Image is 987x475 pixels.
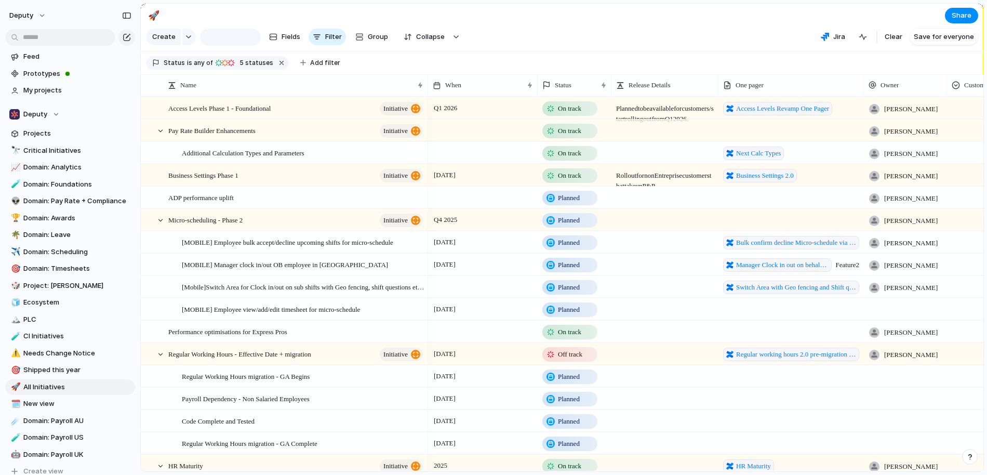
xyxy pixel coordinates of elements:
button: 🏔️ [9,314,20,325]
div: 🧊 [11,297,18,309]
button: 🧪 [9,331,20,341]
span: [DATE] [431,169,458,181]
div: 🚀 [11,381,18,393]
div: 🎯Shipped this year [5,362,135,378]
div: 🚀 [148,8,159,22]
div: 🎯Domain: Timesheets [5,261,135,276]
span: Owner [881,80,899,90]
button: 🎲 [9,281,20,291]
button: Collapse [397,29,450,45]
span: Clear [885,32,902,42]
button: ✈️ [9,247,20,257]
span: [Mobile]Switch Area for Clock in/out on sub shifts with Geo fencing, shift questions etc from sub... [182,281,424,293]
button: 5 statuses [214,57,275,69]
span: Domain: Scheduling [23,247,131,257]
span: Manager Clock in out on behalf of Employee for Micro-Schedule [736,260,829,270]
span: initiative [383,347,408,362]
span: On track [558,126,581,136]
div: 🧪 [11,432,18,444]
span: Regular Working Hours migration - GA Complete [182,437,317,449]
span: Roll out for non Entreprise customers that take up P&P [612,165,718,191]
span: Planned [558,372,580,382]
span: New view [23,399,131,409]
span: Create [152,32,176,42]
span: Domain: Foundations [23,179,131,190]
span: Business Settings 2.0 [736,170,794,181]
a: 📈Domain: Analytics [5,160,135,175]
span: Planned [558,439,580,449]
span: Release Details [629,80,671,90]
span: Business Settings Phase 1 [168,169,238,181]
a: Manager Clock in out on behalf of Employee for Micro-Schedule [723,258,832,272]
span: Q4 2025 [431,214,460,226]
span: Jira [833,32,845,42]
span: Collapse [416,32,445,42]
span: Planned [558,305,580,315]
span: My projects [23,85,131,96]
span: [DATE] [431,348,458,360]
span: [DATE] [431,437,458,450]
div: 🎲 [11,280,18,292]
span: On track [558,103,581,114]
span: Regular working hours 2.0 pre-migration improvements [736,349,856,360]
button: initiative [380,214,423,227]
span: Add filter [310,58,340,68]
div: ✈️Domain: Scheduling [5,244,135,260]
span: initiative [383,213,408,228]
button: 🗓️ [9,399,20,409]
div: ☄️ [11,415,18,427]
div: 👽 [11,195,18,207]
span: Save for everyone [914,32,974,42]
span: Access Levels Phase 1 - Foundational [168,102,271,114]
a: 🧊Ecosystem [5,295,135,310]
span: Code Complete and Tested [182,415,255,427]
a: 🎲Project: [PERSON_NAME] [5,278,135,294]
div: 🌴 [11,229,18,241]
a: My projects [5,83,135,98]
span: Domain: Payroll AU [23,416,131,426]
span: Payroll Dependency - Non Salaried Employees [182,392,310,404]
span: Needs Change Notice [23,348,131,359]
div: 🏔️ [11,313,18,325]
button: 🧊 [9,297,20,308]
span: [PERSON_NAME] [884,171,938,181]
button: initiative [380,102,423,115]
button: Group [350,29,393,45]
div: 📈 [11,162,18,174]
span: [DATE] [431,258,458,271]
a: 🚀All Initiatives [5,379,135,395]
span: [PERSON_NAME] [884,350,938,360]
span: [DATE] [431,415,458,427]
span: ADP performance uplift [168,191,234,203]
span: Planned [558,416,580,427]
div: 🏆Domain: Awards [5,210,135,226]
a: HR Maturity [723,459,774,473]
span: Feed [23,51,131,62]
span: One pager [736,80,764,90]
span: [PERSON_NAME] [884,193,938,204]
button: 🚀 [145,7,162,24]
button: 🤖 [9,450,20,460]
a: 🔭Critical Initiatives [5,143,135,159]
button: 🎯 [9,263,20,274]
a: 🌴Domain: Leave [5,227,135,243]
button: initiative [380,348,423,361]
span: Status [164,58,185,68]
a: Regular working hours 2.0 pre-migration improvements [723,348,859,361]
span: PLC [23,314,131,325]
button: initiative [380,169,423,182]
span: Feature 2 [719,254,863,272]
a: Switch Area with Geo fencing and Shift questions for Micro-scheduling clock in out?force_transiti... [723,281,859,294]
button: isany of [185,57,215,69]
span: statuses [236,58,273,68]
span: initiative [383,101,408,116]
span: 5 [236,59,245,67]
button: Save for everyone [910,29,978,45]
a: 🗓️New view [5,396,135,412]
span: [MOBILE] Employee view/add/edit timesheet for micro-schedule [182,303,360,315]
span: Planned to be available for customers / start rolling out from Q1 2026. [612,98,718,124]
a: ☄️Domain: Payroll AU [5,413,135,429]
